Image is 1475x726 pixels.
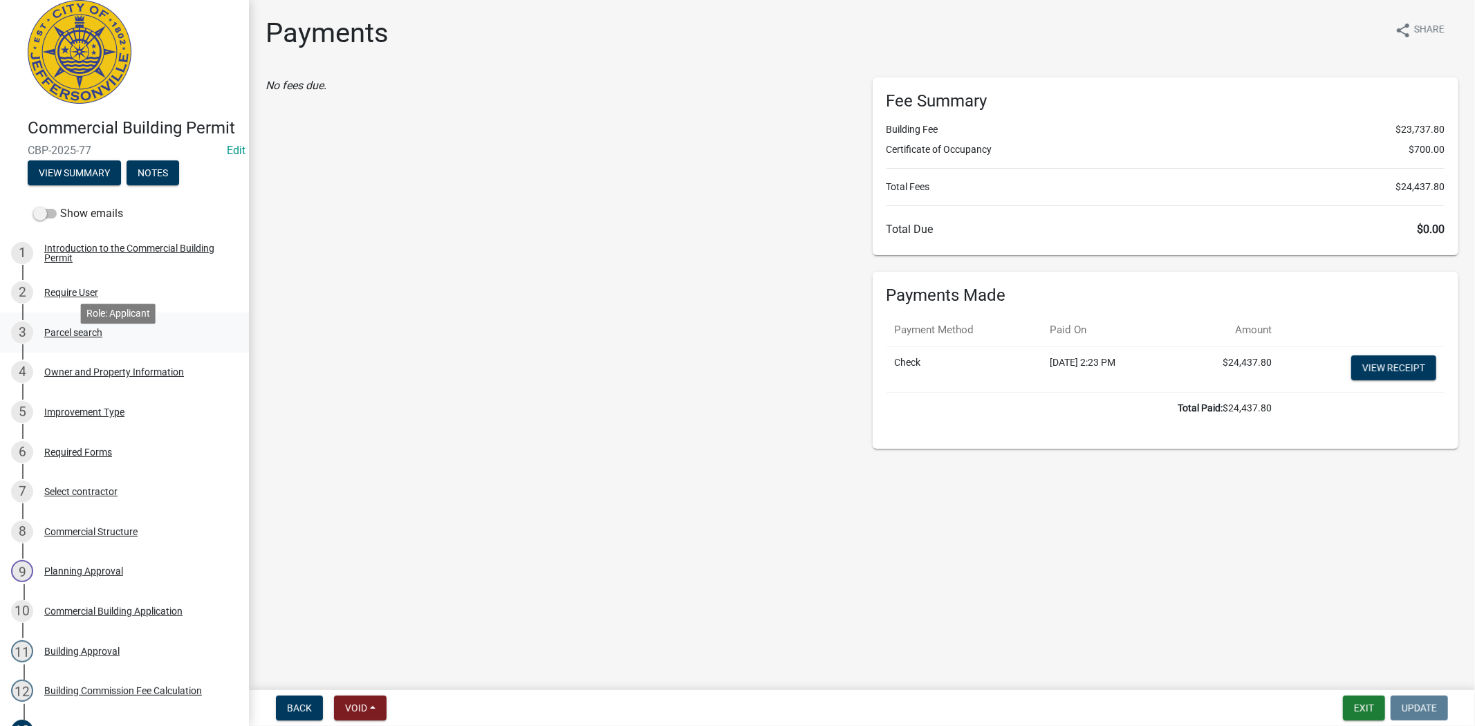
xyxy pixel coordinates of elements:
div: 5 [11,401,33,423]
td: Check [887,346,1041,392]
h6: Payments Made [887,286,1445,306]
div: Parcel search [44,328,102,337]
wm-modal-confirm: Summary [28,168,121,179]
div: 7 [11,481,33,503]
button: Update [1391,696,1448,720]
div: 6 [11,441,33,463]
label: Show emails [33,205,123,222]
div: 9 [11,560,33,582]
button: Notes [127,160,179,185]
div: Introduction to the Commercial Building Permit [44,243,227,263]
div: 1 [11,242,33,264]
li: Certificate of Occupancy [887,142,1445,157]
div: Building Approval [44,646,120,656]
div: 10 [11,600,33,622]
div: 2 [11,281,33,304]
div: Role: Applicant [81,304,156,324]
div: Commercial Structure [44,527,138,537]
div: 3 [11,322,33,344]
div: Select contractor [44,487,118,496]
div: Required Forms [44,447,112,457]
div: 11 [11,640,33,662]
th: Amount [1174,314,1280,346]
span: Back [287,702,312,714]
button: Void [334,696,387,720]
div: 12 [11,680,33,702]
span: CBP-2025-77 [28,144,221,157]
button: Back [276,696,323,720]
h4: Commercial Building Permit [28,118,238,138]
span: $0.00 [1417,223,1445,236]
div: Commercial Building Application [44,606,183,616]
td: $24,437.80 [1174,346,1280,392]
span: $700.00 [1409,142,1445,157]
td: [DATE] 2:23 PM [1041,346,1174,392]
h6: Total Due [887,223,1445,236]
a: View receipt [1351,355,1436,380]
i: No fees due. [266,79,326,92]
div: 4 [11,361,33,383]
i: share [1395,22,1411,39]
span: Void [345,702,367,714]
button: shareShare [1384,17,1456,44]
wm-modal-confirm: Notes [127,168,179,179]
td: $24,437.80 [887,392,1281,424]
div: 8 [11,521,33,543]
b: Total Paid: [1178,402,1223,413]
div: Owner and Property Information [44,367,184,377]
li: Total Fees [887,180,1445,194]
wm-modal-confirm: Edit Application Number [227,144,245,157]
button: Exit [1343,696,1385,720]
h1: Payments [266,17,389,50]
li: Building Fee [887,122,1445,137]
button: View Summary [28,160,121,185]
h6: Fee Summary [887,91,1445,111]
th: Paid On [1041,314,1174,346]
div: Planning Approval [44,566,123,576]
div: Improvement Type [44,407,124,417]
span: $24,437.80 [1395,180,1445,194]
span: $23,737.80 [1395,122,1445,137]
th: Payment Method [887,314,1041,346]
a: Edit [227,144,245,157]
span: Share [1414,22,1445,39]
div: Require User [44,288,98,297]
div: Building Commission Fee Calculation [44,686,202,696]
span: Update [1402,702,1437,714]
